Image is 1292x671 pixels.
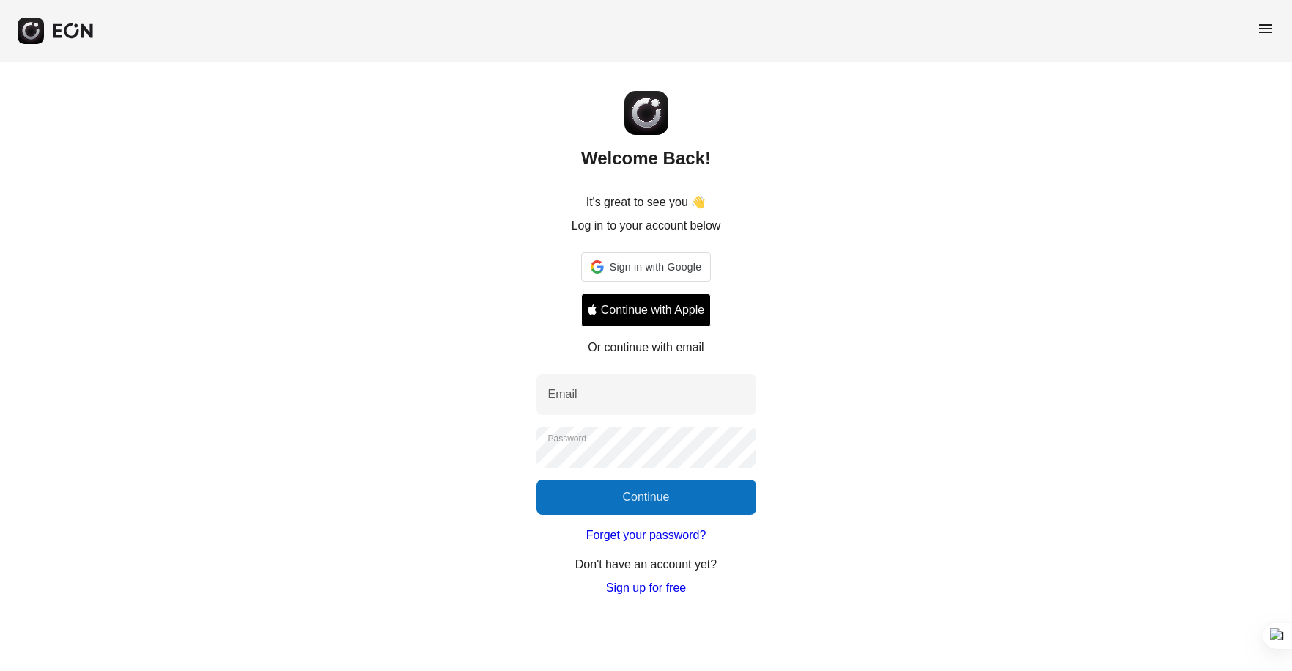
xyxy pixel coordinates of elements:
p: Log in to your account below [572,217,721,235]
label: Email [548,386,577,403]
div: Sign in with Google [581,252,711,282]
label: Password [548,433,587,444]
p: It's great to see you 👋 [586,194,706,211]
p: Don't have an account yet? [575,556,717,573]
a: Forget your password? [586,527,706,544]
span: menu [1257,20,1274,37]
span: Sign in with Google [610,258,701,276]
button: Continue [536,480,756,515]
h2: Welcome Back! [581,147,711,170]
a: Sign up for free [606,579,686,597]
p: Or continue with email [588,339,704,356]
button: Signin with apple ID [581,293,711,327]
